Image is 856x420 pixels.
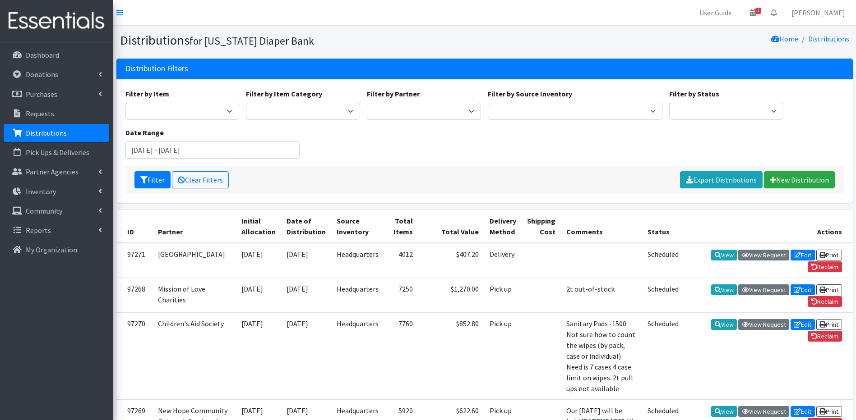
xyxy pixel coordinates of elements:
p: My Organization [26,245,77,254]
th: Shipping Cost [522,210,561,243]
th: Total Value [418,210,484,243]
td: Pick up [484,278,522,312]
a: Print [816,250,842,260]
a: Inventory [4,183,109,201]
a: Community [4,202,109,220]
a: Donations [4,65,109,83]
a: Partner Agencies [4,163,109,181]
td: 97268 [116,278,153,312]
td: Sanitary Pads -1500 Not sure how to count the wipes (by pack, case or individual) Need is 7 cases... [561,313,642,400]
th: Comments [561,210,642,243]
p: Dashboard [26,50,59,59]
h3: Distribution Filters [125,64,188,73]
a: [PERSON_NAME] [784,4,852,22]
td: Scheduled [642,243,684,278]
a: Distributions [808,34,849,43]
td: 97271 [116,243,153,278]
input: January 1, 2011 - December 31, 2011 [125,142,300,159]
span: 1 [755,8,761,14]
th: Total Items [384,210,418,243]
td: $407.20 [418,243,484,278]
a: Purchases [4,85,109,103]
a: Edit [791,250,815,260]
a: Export Distributions [680,171,763,188]
td: [DATE] [281,278,331,312]
td: 2t out-of-stock [561,278,642,312]
td: Scheduled [642,278,684,312]
h1: Distributions [120,32,481,48]
th: Initial Allocation [236,210,281,243]
label: Date Range [125,127,164,138]
td: Headquarters [331,278,384,312]
a: Requests [4,105,109,123]
label: Filter by Partner [367,88,420,99]
a: Distributions [4,124,109,142]
td: [DATE] [236,313,281,400]
a: View Request [738,250,789,260]
th: Partner [153,210,236,243]
td: 7250 [384,278,418,312]
th: Status [642,210,684,243]
td: 7760 [384,313,418,400]
a: Reclaim [808,261,842,272]
a: Pick Ups & Deliveries [4,143,109,161]
label: Filter by Item Category [246,88,322,99]
a: View [711,250,737,260]
td: [GEOGRAPHIC_DATA] [153,243,236,278]
a: Edit [791,319,815,330]
td: Delivery [484,243,522,278]
p: Community [26,206,62,215]
a: Edit [791,406,815,417]
button: Filter [134,171,171,188]
th: Delivery Method [484,210,522,243]
a: User Guide [692,4,739,22]
td: Mission of Love Charities [153,278,236,312]
a: My Organization [4,241,109,259]
a: View [711,284,737,295]
a: Print [816,319,842,330]
td: [DATE] [281,313,331,400]
a: Reports [4,221,109,239]
td: [DATE] [236,278,281,312]
img: HumanEssentials [4,6,109,36]
p: Pick Ups & Deliveries [26,148,89,157]
a: View Request [738,284,789,295]
th: Source Inventory [331,210,384,243]
p: Donations [26,70,58,79]
a: View [711,406,737,417]
th: Actions [684,210,853,243]
td: 97270 [116,313,153,400]
p: Partner Agencies [26,167,79,176]
td: $1,270.00 [418,278,484,312]
td: Pick up [484,313,522,400]
label: Filter by Item [125,88,169,99]
p: Reports [26,226,51,235]
td: [DATE] [236,243,281,278]
a: Dashboard [4,46,109,64]
a: Home [771,34,798,43]
a: Clear Filters [172,171,229,188]
td: $852.80 [418,313,484,400]
a: Edit [791,284,815,295]
td: Children's Aid Society [153,313,236,400]
p: Requests [26,109,54,118]
label: Filter by Source Inventory [488,88,572,99]
a: Print [816,284,842,295]
a: View Request [738,406,789,417]
td: Headquarters [331,313,384,400]
a: Reclaim [808,331,842,342]
td: 4012 [384,243,418,278]
p: Inventory [26,187,56,196]
a: Print [816,406,842,417]
td: Headquarters [331,243,384,278]
a: 1 [743,4,763,22]
td: [DATE] [281,243,331,278]
a: View Request [738,319,789,330]
label: Filter by Status [669,88,719,99]
a: Reclaim [808,296,842,307]
th: Date of Distribution [281,210,331,243]
td: Scheduled [642,313,684,400]
p: Distributions [26,128,67,137]
a: New Distribution [764,171,835,188]
small: for [US_STATE] Diaper Bank [190,34,314,47]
